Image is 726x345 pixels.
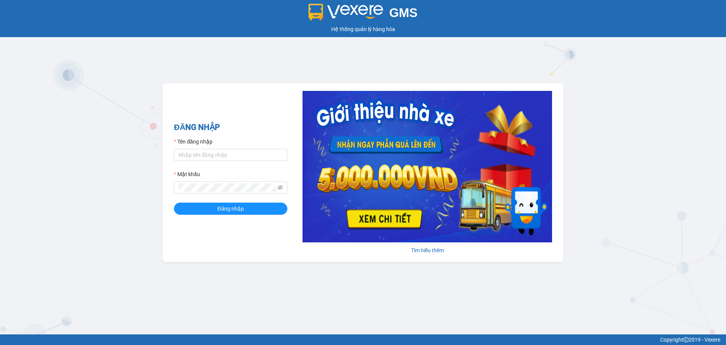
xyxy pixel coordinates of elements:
span: copyright [683,337,689,342]
div: Copyright 2019 - Vexere [6,336,720,344]
label: Tên đăng nhập [174,137,213,146]
input: Tên đăng nhập [174,149,287,161]
label: Mật khẩu [174,170,200,178]
img: banner-0 [302,91,552,242]
span: GMS [389,6,417,20]
div: Hệ thống quản lý hàng hóa [2,25,724,33]
input: Mật khẩu [178,183,276,192]
div: Tìm hiểu thêm [302,246,552,254]
img: logo 2 [309,4,383,20]
a: GMS [309,11,418,17]
h2: ĐĂNG NHẬP [174,121,287,134]
span: eye-invisible [278,185,283,190]
span: Đăng nhập [217,205,244,213]
button: Đăng nhập [174,203,287,215]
